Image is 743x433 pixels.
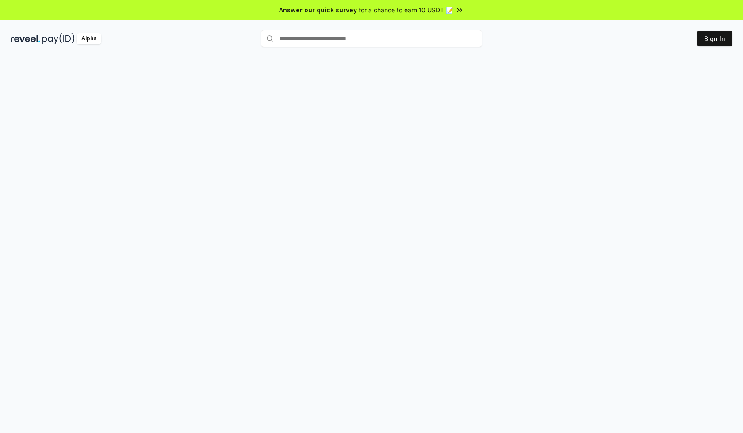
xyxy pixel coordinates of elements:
[77,33,101,44] div: Alpha
[697,31,732,46] button: Sign In
[279,5,357,15] span: Answer our quick survey
[11,33,40,44] img: reveel_dark
[42,33,75,44] img: pay_id
[359,5,453,15] span: for a chance to earn 10 USDT 📝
